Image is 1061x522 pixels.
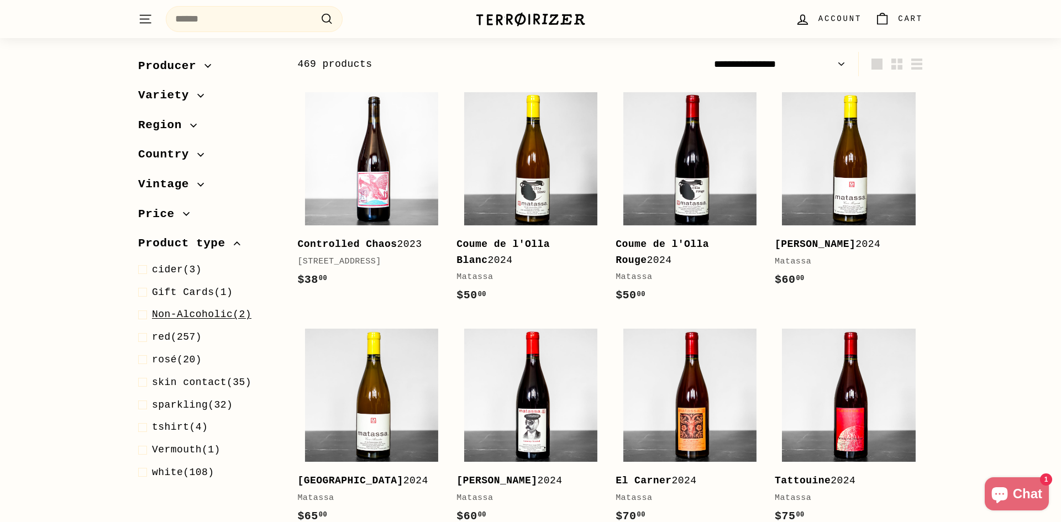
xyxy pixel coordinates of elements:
[319,275,327,282] sup: 00
[138,143,280,173] button: Country
[152,422,190,433] span: tshirt
[818,13,862,25] span: Account
[138,57,204,76] span: Producer
[775,273,805,286] span: $60
[138,172,280,202] button: Vintage
[138,235,234,254] span: Product type
[152,307,251,323] span: (2)
[789,3,868,35] a: Account
[616,236,753,268] div: 2024
[478,511,486,519] sup: 00
[775,239,855,250] b: [PERSON_NAME]
[616,492,753,505] div: Matassa
[152,309,233,320] span: Non-Alcoholic
[138,232,280,262] button: Product type
[152,442,220,458] span: (1)
[456,473,593,489] div: 2024
[297,273,327,286] span: $38
[297,473,434,489] div: 2024
[138,113,280,143] button: Region
[616,473,753,489] div: 2024
[297,56,610,72] div: 469 products
[138,54,280,84] button: Producer
[152,264,183,275] span: cider
[775,475,831,486] b: Tattouine
[297,255,434,268] div: [STREET_ADDRESS]
[456,289,486,302] span: $50
[297,239,397,250] b: Controlled Chaos
[775,85,923,299] a: [PERSON_NAME]2024Matassa
[152,467,183,478] span: white
[138,116,190,135] span: Region
[152,332,171,343] span: red
[152,375,251,391] span: (35)
[796,511,804,519] sup: 00
[152,445,202,456] span: Vermouth
[456,271,593,284] div: Matassa
[456,236,593,268] div: 2024
[796,275,804,282] sup: 00
[152,465,214,481] span: (108)
[478,291,486,298] sup: 00
[775,236,912,252] div: 2024
[152,377,227,388] span: skin contact
[616,239,709,266] b: Coume de l'Olla Rouge
[297,475,403,486] b: [GEOGRAPHIC_DATA]
[152,354,177,365] span: rosé
[152,262,202,278] span: (3)
[637,291,645,298] sup: 00
[775,492,912,505] div: Matassa
[775,255,912,268] div: Matassa
[297,492,434,505] div: Matassa
[456,475,537,486] b: [PERSON_NAME]
[152,399,208,410] span: sparkling
[456,85,605,315] a: Coume de l'Olla Blanc2024Matassa
[297,236,434,252] div: 2023
[152,352,202,368] span: (20)
[152,397,233,413] span: (32)
[319,511,327,519] sup: 00
[616,271,753,284] div: Matassa
[637,511,645,519] sup: 00
[616,85,764,315] a: Coume de l'Olla Rouge2024Matassa
[456,239,550,266] b: Coume de l'Olla Blanc
[616,289,645,302] span: $50
[456,492,593,505] div: Matassa
[775,473,912,489] div: 2024
[898,13,923,25] span: Cart
[152,420,208,436] span: (4)
[138,84,280,114] button: Variety
[138,87,197,106] span: Variety
[152,330,202,346] span: (257)
[138,175,197,194] span: Vintage
[152,287,214,298] span: Gift Cards
[138,146,197,165] span: Country
[297,85,445,299] a: Controlled Chaos2023[STREET_ADDRESS]
[868,3,929,35] a: Cart
[138,202,280,232] button: Price
[152,284,233,300] span: (1)
[138,205,183,224] span: Price
[981,477,1052,513] inbox-online-store-chat: Shopify online store chat
[616,475,671,486] b: El Carner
